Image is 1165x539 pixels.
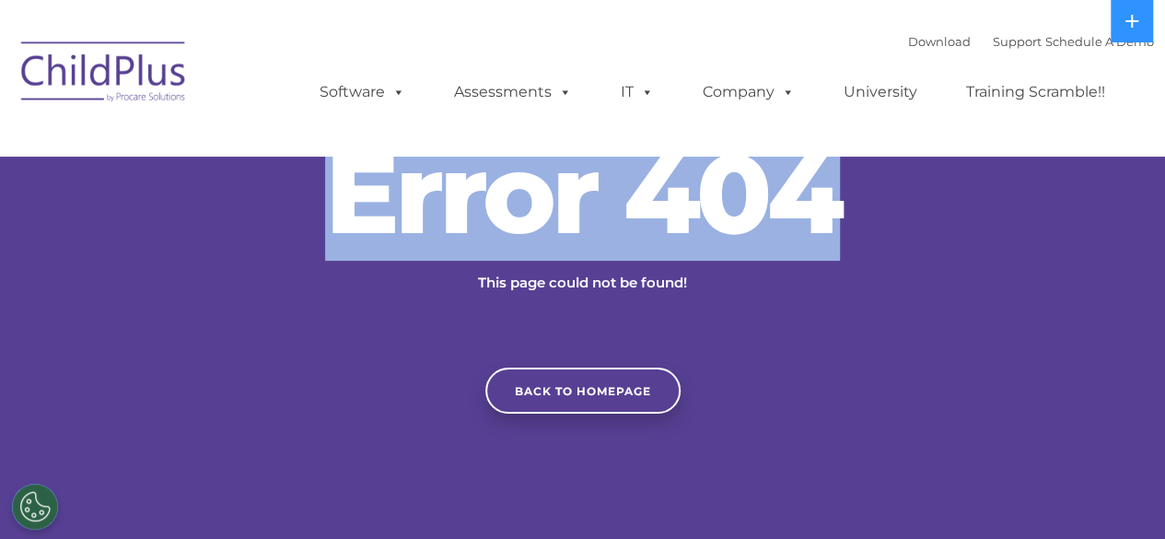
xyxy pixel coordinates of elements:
[825,74,936,111] a: University
[12,484,58,530] button: Cookies Settings
[684,74,813,111] a: Company
[908,34,1154,49] font: |
[993,34,1042,49] a: Support
[948,74,1124,111] a: Training Scramble!!
[436,74,590,111] a: Assessments
[307,138,859,249] h2: Error 404
[908,34,971,49] a: Download
[390,272,776,294] p: This page could not be found!
[301,74,424,111] a: Software
[602,74,672,111] a: IT
[485,368,681,414] a: Back to homepage
[12,29,196,121] img: ChildPlus by Procare Solutions
[1045,34,1154,49] a: Schedule A Demo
